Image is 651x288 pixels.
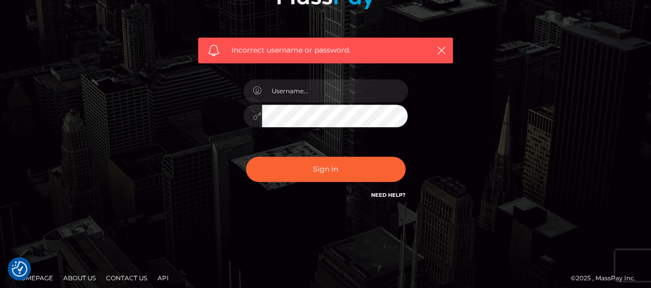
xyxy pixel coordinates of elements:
[262,79,408,103] input: Username...
[102,270,151,286] a: Contact Us
[571,273,643,284] div: © 2025 , MassPay Inc.
[59,270,100,286] a: About Us
[11,270,57,286] a: Homepage
[12,261,27,277] button: Consent Preferences
[12,261,27,277] img: Revisit consent button
[153,270,173,286] a: API
[232,45,419,56] span: Incorrect username or password.
[246,157,406,182] button: Sign in
[371,192,406,198] a: Need Help?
